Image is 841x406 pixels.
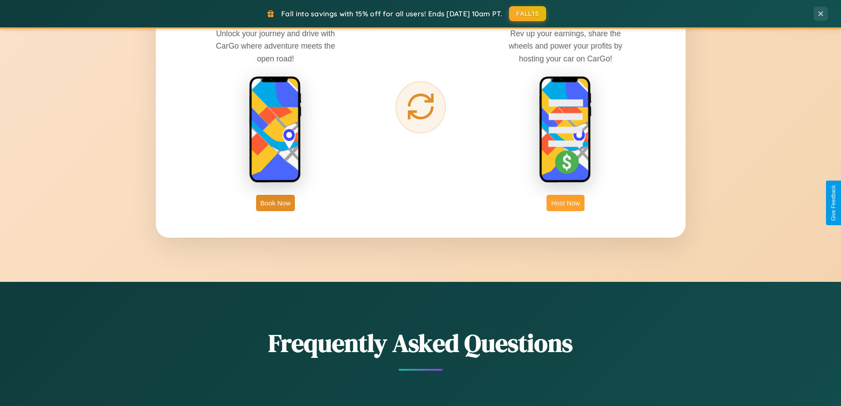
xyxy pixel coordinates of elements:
img: rent phone [249,76,302,184]
div: Give Feedback [830,185,837,221]
button: Host Now [547,195,584,211]
button: FALL15 [509,6,546,21]
p: Unlock your journey and drive with CarGo where adventure meets the open road! [209,27,342,65]
h2: Frequently Asked Questions [156,326,686,360]
span: Fall into savings with 15% off for all users! Ends [DATE] 10am PT. [281,9,502,18]
button: Book Now [256,195,295,211]
img: host phone [539,76,592,184]
p: Rev up your earnings, share the wheels and power your profits by hosting your car on CarGo! [499,27,632,65]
